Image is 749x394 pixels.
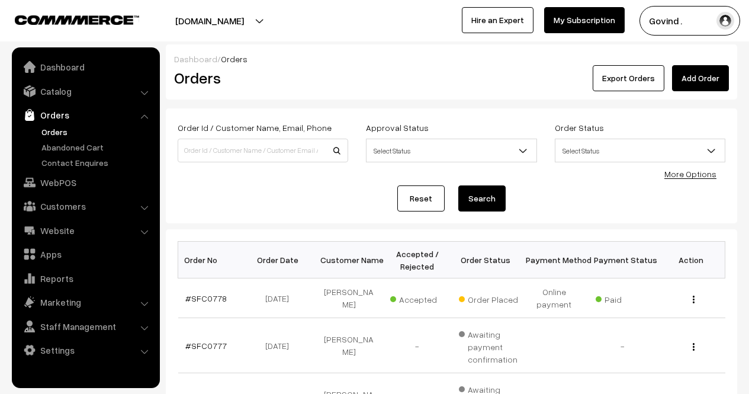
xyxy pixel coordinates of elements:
th: Order Date [246,242,315,278]
th: Payment Status [589,242,657,278]
td: Online payment [520,278,589,318]
a: Customers [15,196,156,217]
span: Select Status [555,140,725,161]
button: Govind . [639,6,740,36]
a: Catalog [15,81,156,102]
a: Hire an Expert [462,7,533,33]
td: - [589,318,657,373]
td: [DATE] [246,278,315,318]
span: Order Placed [459,290,518,306]
a: Dashboard [174,54,217,64]
button: [DOMAIN_NAME] [134,6,285,36]
label: Order Id / Customer Name, Email, Phone [178,121,332,134]
a: Orders [15,104,156,126]
a: Dashboard [15,56,156,78]
div: / [174,53,729,65]
span: Orders [221,54,247,64]
button: Search [458,185,506,212]
label: Order Status [555,121,604,134]
th: Payment Method [520,242,589,278]
td: [PERSON_NAME] [315,318,384,373]
a: Reports [15,268,156,289]
img: Menu [693,343,695,351]
a: Website [15,220,156,241]
th: Customer Name [315,242,384,278]
a: Marketing [15,292,156,313]
img: Menu [693,296,695,303]
label: Approval Status [366,121,429,134]
a: Add Order [672,65,729,91]
a: Abandoned Cart [38,141,156,153]
a: Apps [15,244,156,265]
img: COMMMERCE [15,15,139,24]
a: Contact Enquires [38,156,156,169]
a: #SFC0778 [185,293,227,303]
span: Select Status [366,139,536,162]
td: [DATE] [246,318,315,373]
a: Reset [397,185,445,212]
th: Accepted / Rejected [383,242,452,278]
th: Action [657,242,725,278]
td: [PERSON_NAME] [315,278,384,318]
th: Order No [178,242,247,278]
img: user [716,12,734,30]
span: Accepted [390,290,449,306]
span: Awaiting payment confirmation [459,325,518,366]
td: - [383,318,452,373]
th: Order Status [452,242,520,278]
a: My Subscription [544,7,625,33]
a: More Options [664,169,716,179]
a: Orders [38,126,156,138]
input: Order Id / Customer Name / Customer Email / Customer Phone [178,139,348,162]
a: Settings [15,339,156,361]
span: Select Status [555,139,725,162]
a: WebPOS [15,172,156,193]
h2: Orders [174,69,347,87]
button: Export Orders [593,65,664,91]
span: Select Status [367,140,536,161]
a: Staff Management [15,316,156,337]
a: #SFC0777 [185,341,227,351]
a: COMMMERCE [15,12,118,26]
span: Paid [596,290,655,306]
